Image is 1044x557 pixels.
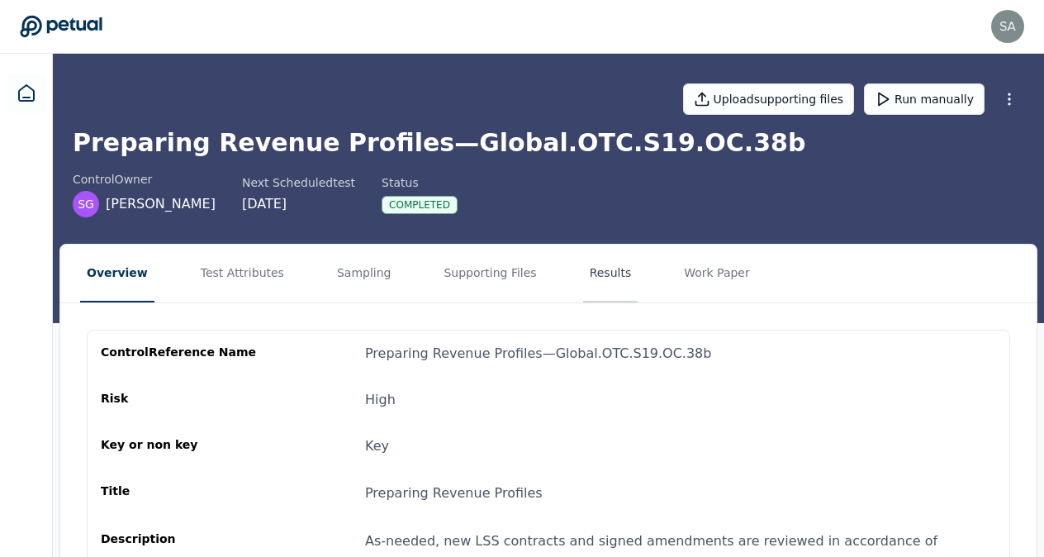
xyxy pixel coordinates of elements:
div: Completed [382,196,458,214]
div: control Owner [73,171,216,188]
button: Run manually [864,83,985,115]
h1: Preparing Revenue Profiles — Global.OTC.S19.OC.38b [73,128,1024,158]
span: [PERSON_NAME] [106,194,216,214]
span: SG [78,196,94,212]
button: Sampling [330,245,398,302]
div: Key or non key [101,436,259,456]
a: Dashboard [7,74,46,113]
button: Test Attributes [194,245,291,302]
span: Preparing Revenue Profiles [365,485,543,501]
button: Supporting Files [437,245,543,302]
div: Preparing Revenue Profiles — Global.OTC.S19.OC.38b [365,344,711,364]
div: control Reference Name [101,344,259,364]
div: Key [365,436,389,456]
div: [DATE] [242,194,355,214]
button: Work Paper [677,245,757,302]
div: Title [101,483,259,504]
button: Uploadsupporting files [683,83,855,115]
div: Risk [101,390,259,410]
div: High [365,390,396,410]
div: Next Scheduled test [242,174,355,191]
button: Results [583,245,638,302]
button: Overview [80,245,154,302]
nav: Tabs [60,245,1037,302]
div: Status [382,174,458,191]
a: Go to Dashboard [20,15,102,38]
img: sapna.rao@arm.com [991,10,1024,43]
button: More Options [994,84,1024,114]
